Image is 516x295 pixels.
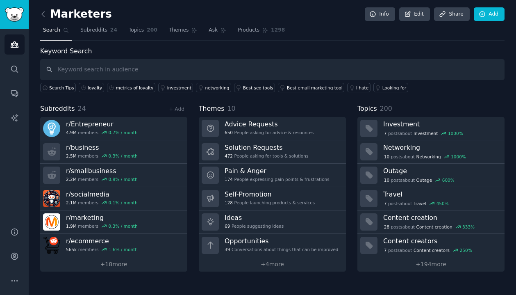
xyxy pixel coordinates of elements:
span: Subreddits [40,104,75,114]
a: Themes [166,24,200,41]
span: Topics [129,27,144,34]
h2: Marketers [40,8,112,21]
a: +18more [40,257,187,272]
div: People suggesting ideas [225,223,284,229]
a: +4more [199,257,346,272]
div: post s about [383,200,449,207]
div: investment [167,85,191,91]
div: Best seo tools [243,85,273,91]
span: 174 [225,176,233,182]
a: Advice Requests650People asking for advice & resources [199,117,346,140]
span: 1.9M [66,223,77,229]
h3: r/ ecommerce [66,237,138,245]
div: members [66,176,138,182]
div: metrics of loyalty [116,85,153,91]
h3: r/ smallbusiness [66,167,138,175]
div: post s about [383,130,464,137]
span: 200 [380,105,392,112]
span: Content creators [414,247,450,253]
a: Add [474,7,505,21]
span: 565k [66,247,77,252]
div: 250 % [460,247,472,253]
a: Opportunities39Conversations about things that can be improved [199,234,346,257]
div: post s about [383,247,473,254]
div: post s about [383,223,475,231]
a: Solution Requests472People asking for tools & solutions [199,140,346,164]
h3: Investment [383,120,499,128]
span: 7 [384,201,387,206]
a: Products1298 [235,24,288,41]
label: Keyword Search [40,47,92,55]
a: Looking for [373,83,408,92]
span: 10 [384,154,389,160]
a: Best seo tools [234,83,275,92]
a: Subreddits24 [77,24,120,41]
span: 128 [225,200,233,206]
a: r/ecommerce565kmembers1.6% / month [40,234,187,257]
img: marketing [43,213,60,231]
a: Content creators7postsaboutContent creators250% [357,234,505,257]
div: 1000 % [448,130,463,136]
span: Products [238,27,259,34]
a: Travel7postsaboutTravel450% [357,187,505,210]
h3: Self-Promotion [225,190,315,199]
a: r/marketing1.9Mmembers0.3% / month [40,210,187,234]
div: 0.9 % / month [109,176,138,182]
a: Best email marketing tool [278,83,344,92]
a: +194more [357,257,505,272]
h3: r/ marketing [66,213,138,222]
span: 1298 [271,27,285,34]
a: r/business2.5Mmembers0.3% / month [40,140,187,164]
a: r/Entrepreneur4.9Mmembers0.7% / month [40,117,187,140]
div: members [66,153,138,159]
span: 2.5M [66,153,77,159]
div: I hate [356,85,368,91]
a: Investment7postsaboutInvestment1000% [357,117,505,140]
div: People asking for tools & solutions [225,153,308,159]
a: + Add [169,106,184,112]
div: People expressing pain points & frustrations [225,176,330,182]
div: 0.3 % / month [109,223,138,229]
span: Investment [414,130,438,136]
span: 24 [110,27,117,34]
span: 2.2M [66,176,77,182]
div: loyalty [88,85,102,91]
input: Keyword search in audience [40,59,505,80]
h3: r/ socialmedia [66,190,138,199]
div: 1.6 % / month [109,247,138,252]
a: Ideas69People suggesting ideas [199,210,346,234]
h3: Content creation [383,213,499,222]
a: metrics of loyalty [107,83,155,92]
h3: Pain & Anger [225,167,330,175]
span: Subreddits [80,27,107,34]
h3: Ideas [225,213,284,222]
div: 333 % [462,224,475,230]
h3: r/ business [66,143,138,152]
span: Ask [209,27,218,34]
div: networking [205,85,229,91]
div: 600 % [442,177,455,183]
a: r/socialmedia2.1Mmembers0.1% / month [40,187,187,210]
h3: Advice Requests [225,120,314,128]
h3: Solution Requests [225,143,308,152]
span: 10 [227,105,236,112]
img: ecommerce [43,237,60,254]
a: I hate [347,83,371,92]
span: 4.9M [66,130,77,135]
div: 0.1 % / month [109,200,138,206]
a: Outage10postsaboutOutage600% [357,164,505,187]
img: GummySearch logo [5,7,24,22]
a: Topics200 [126,24,160,41]
span: 650 [225,130,233,135]
a: Networking10postsaboutNetworking1000% [357,140,505,164]
div: 1000 % [451,154,466,160]
span: 39 [225,247,230,252]
a: Content creation28postsaboutContent creation333% [357,210,505,234]
div: members [66,130,138,135]
span: 10 [384,177,389,183]
span: 7 [384,130,387,136]
a: Info [365,7,395,21]
span: Travel [414,201,426,206]
h3: Content creators [383,237,499,245]
span: Topics [357,104,377,114]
